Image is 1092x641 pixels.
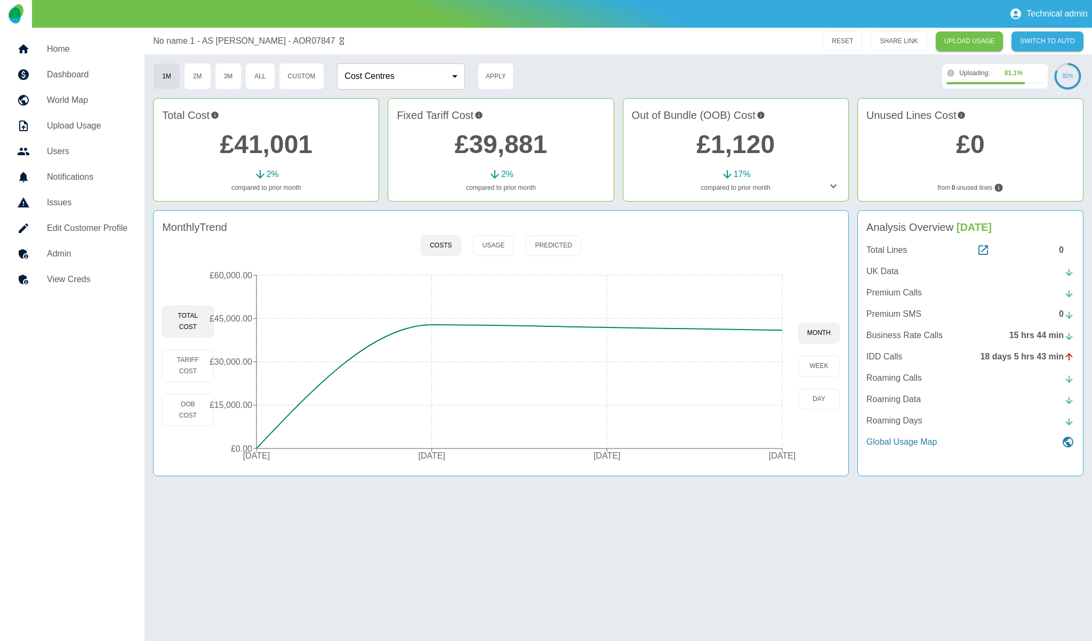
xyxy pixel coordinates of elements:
tspan: £15,000.00 [210,400,252,410]
p: 2 % [267,168,279,181]
button: Costs [421,235,461,256]
button: week [798,356,840,376]
p: Roaming Calls [866,372,922,384]
a: UPLOAD USAGE [936,31,1003,51]
p: Total Lines [866,244,908,257]
button: Technical admin [1005,3,1092,25]
p: compared to prior month [162,183,370,193]
h4: Analysis Overview [866,219,1074,235]
div: 0 [1059,308,1074,320]
div: Uploading: [959,68,1043,78]
a: Total Lines0 [866,244,1074,257]
button: day [798,389,840,410]
a: £39,881 [455,130,548,158]
tspan: [DATE] [243,451,269,460]
h5: Upload Usage [47,119,127,132]
text: 82% [1063,73,1073,79]
h5: Notifications [47,171,127,183]
svg: Costs outside of your fixed tariff [757,107,765,123]
a: World Map [9,87,136,113]
svg: The information in the dashboard may be incomplete until finished. [946,69,955,77]
svg: This is the total charges incurred over 1 months [211,107,219,123]
p: Premium SMS [866,308,921,320]
h4: Out of Bundle (OOB) Cost [632,107,840,123]
h5: Dashboard [47,68,127,81]
a: Roaming Days [866,414,1074,427]
p: Premium Calls [866,286,922,299]
button: RESET [823,31,862,51]
svg: Lines not used during your chosen timeframe. If multiple months selected only lines never used co... [994,183,1003,193]
img: Logo [9,4,23,23]
svg: Potential saving if surplus lines removed at contract renewal [957,107,966,123]
button: Tariff Cost [162,350,213,382]
p: Roaming Days [866,414,922,427]
a: Edit Customer Profile [9,215,136,241]
a: Business Rate Calls15 hrs 44 min [866,329,1074,342]
h5: Edit Customer Profile [47,222,127,235]
button: 3M [215,63,242,90]
a: Admin [9,241,136,267]
button: OOB Cost [162,394,213,426]
p: 17 % [734,168,751,181]
h5: Issues [47,196,127,209]
div: 18 days 5 hrs 43 min [980,350,1074,363]
a: Notifications [9,164,136,190]
span: [DATE] [957,221,992,233]
a: Users [9,139,136,164]
a: Global Usage Map [866,436,1074,448]
button: All [245,63,275,90]
div: 0 [1059,244,1074,257]
p: compared to prior month [397,183,605,193]
a: Roaming Data [866,393,1074,406]
a: Upload Usage [9,113,136,139]
h4: Monthly Trend [162,219,227,235]
svg: This is your recurring contracted cost [475,107,483,123]
a: View Creds [9,267,136,292]
a: Premium SMS0 [866,308,1074,320]
p: UK Data [866,265,898,278]
p: from unused lines [866,183,1074,193]
h5: View Creds [47,273,127,286]
tspan: £45,000.00 [210,314,252,323]
h4: Fixed Tariff Cost [397,107,605,123]
p: Global Usage Map [866,436,937,448]
tspan: [DATE] [768,451,795,460]
a: Issues [9,190,136,215]
button: SHARE LINK [871,31,927,51]
a: Home [9,36,136,62]
tspan: £0.00 [231,444,252,453]
a: £0 [956,130,984,158]
b: 0 [952,183,955,193]
button: month [798,323,840,343]
button: SWITCH TO AUTO [1011,31,1083,51]
p: 2 % [501,168,513,181]
div: 81.1 % [1005,68,1023,78]
a: Dashboard [9,62,136,87]
p: IDD Calls [866,350,903,363]
h5: Users [47,145,127,158]
p: Roaming Data [866,393,921,406]
button: Total Cost [162,306,213,338]
button: Apply [478,63,513,90]
h5: World Map [47,94,127,107]
a: £1,120 [696,130,775,158]
tspan: [DATE] [418,451,445,460]
a: UK Data [866,265,1074,278]
button: 2M [184,63,211,90]
tspan: £30,000.00 [210,357,252,366]
button: 1M [153,63,180,90]
a: IDD Calls18 days 5 hrs 43 min [866,350,1074,363]
tspan: £60,000.00 [210,271,252,280]
p: Business Rate Calls [866,329,943,342]
a: £41,001 [220,130,313,158]
div: 15 hrs 44 min [1009,329,1074,342]
button: Predicted [526,235,581,256]
tspan: [DATE] [593,451,620,460]
a: Roaming Calls [866,372,1074,384]
a: Premium Calls [866,286,1074,299]
h4: Total Cost [162,107,370,123]
button: Usage [473,235,513,256]
a: No name 1 - AS [PERSON_NAME] - AOR07847 [153,35,335,47]
p: Technical admin [1026,9,1088,19]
